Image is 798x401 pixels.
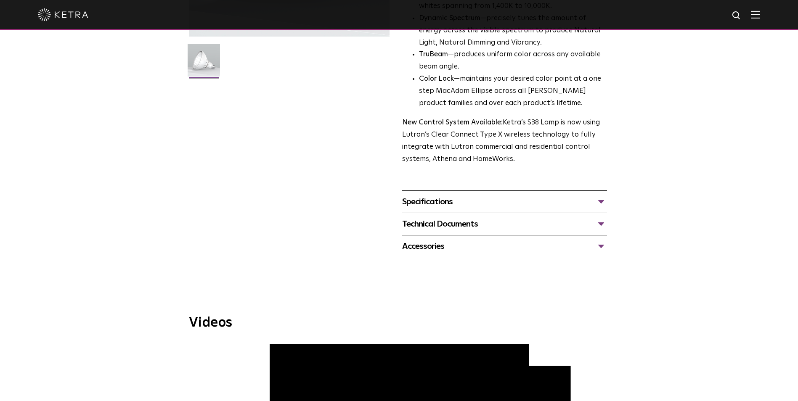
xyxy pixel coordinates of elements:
[419,49,607,73] li: —produces uniform color across any available beam angle.
[732,11,742,21] img: search icon
[38,8,88,21] img: ketra-logo-2019-white
[402,195,607,208] div: Specifications
[419,75,454,82] strong: Color Lock
[402,217,607,231] div: Technical Documents
[419,51,448,58] strong: TruBeam
[402,117,607,166] p: Ketra’s S38 Lamp is now using Lutron’s Clear Connect Type X wireless technology to fully integrat...
[419,73,607,110] li: —maintains your desired color point at a one step MacAdam Ellipse across all [PERSON_NAME] produc...
[189,316,610,330] h3: Videos
[751,11,760,18] img: Hamburger%20Nav.svg
[402,119,503,126] strong: New Control System Available:
[419,13,607,49] li: —precisely tunes the amount of energy across the visible spectrum to produce Natural Light, Natur...
[402,240,607,253] div: Accessories
[188,44,220,83] img: S38-Lamp-Edison-2021-Web-Square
